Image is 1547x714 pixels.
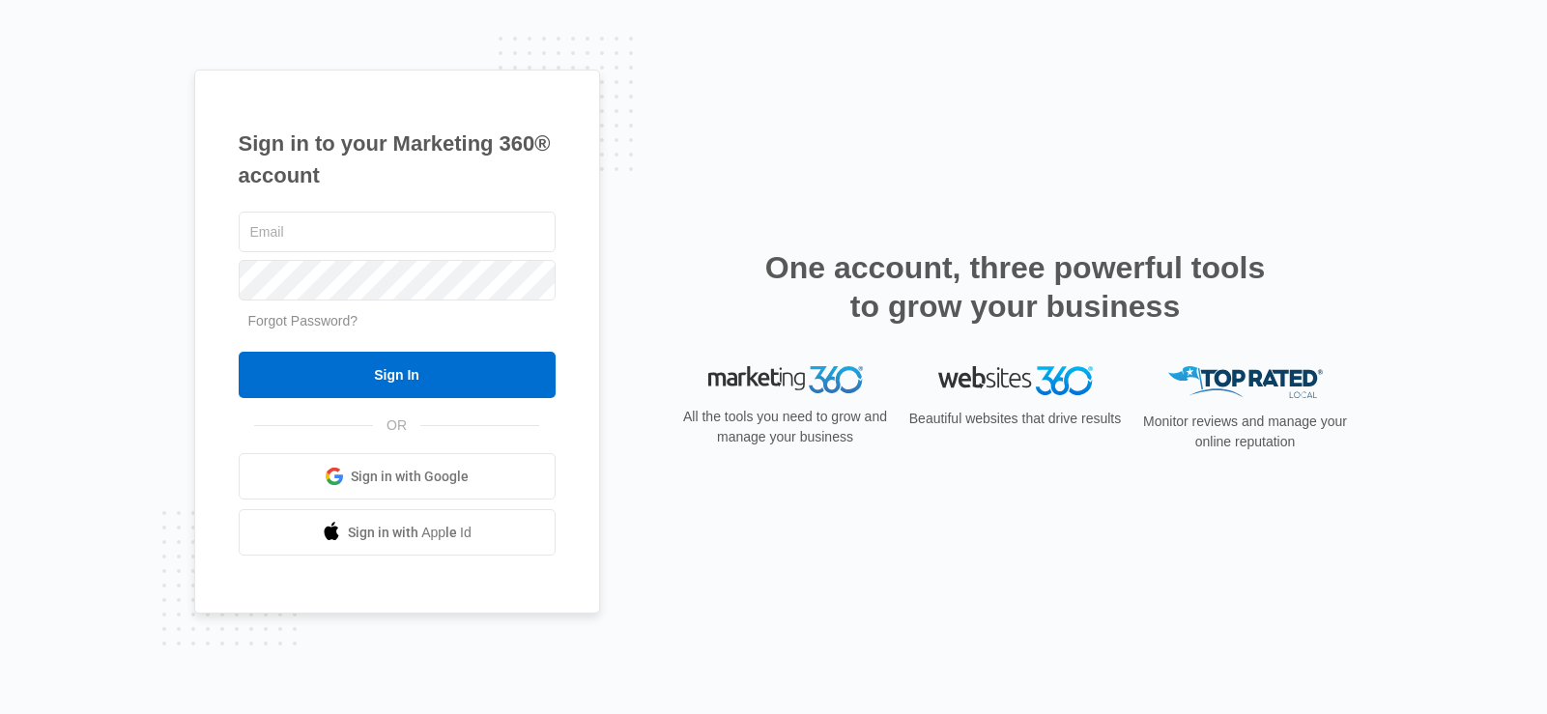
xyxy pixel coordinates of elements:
h2: One account, three powerful tools to grow your business [759,248,1272,326]
h1: Sign in to your Marketing 360® account [239,128,556,191]
span: Sign in with Google [351,467,469,487]
input: Sign In [239,352,556,398]
img: Top Rated Local [1168,366,1323,398]
a: Sign in with Google [239,453,556,500]
input: Email [239,212,556,252]
p: All the tools you need to grow and manage your business [677,407,894,447]
p: Monitor reviews and manage your online reputation [1137,412,1354,452]
a: Forgot Password? [248,313,358,328]
span: OR [373,415,420,436]
img: Websites 360 [938,366,1093,394]
img: Marketing 360 [708,366,863,393]
span: Sign in with Apple Id [348,523,472,543]
p: Beautiful websites that drive results [907,409,1124,429]
a: Sign in with Apple Id [239,509,556,556]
